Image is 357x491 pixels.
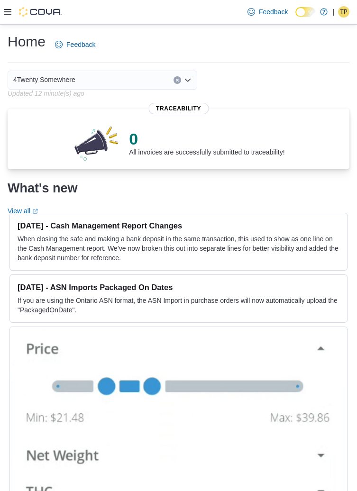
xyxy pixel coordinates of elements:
[66,40,95,49] span: Feedback
[295,7,315,17] input: Dark Mode
[13,74,75,85] span: 4Twenty Somewhere
[72,124,121,162] img: 0
[19,7,62,17] img: Cova
[129,129,284,148] p: 0
[8,32,46,51] h1: Home
[18,282,339,292] h3: [DATE] - ASN Imports Packaged On Dates
[129,129,284,156] div: All invoices are successfully submitted to traceability!
[295,17,296,18] span: Dark Mode
[8,207,38,215] a: View allExternal link
[184,76,192,84] button: Open list of options
[174,76,181,84] button: Clear input
[18,296,339,315] p: If you are using the Ontario ASN format, the ASN Import in purchase orders will now automatically...
[18,234,339,263] p: When closing the safe and making a bank deposit in the same transaction, this used to show as one...
[338,6,349,18] div: Tyler Pallotta
[51,35,99,54] a: Feedback
[32,209,38,214] svg: External link
[340,6,347,18] span: TP
[148,103,209,114] span: Traceability
[18,221,339,230] h3: [DATE] - Cash Management Report Changes
[8,90,84,97] p: Updated 12 minute(s) ago
[8,181,77,196] h2: What's new
[259,7,288,17] span: Feedback
[332,6,334,18] p: |
[244,2,292,21] a: Feedback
